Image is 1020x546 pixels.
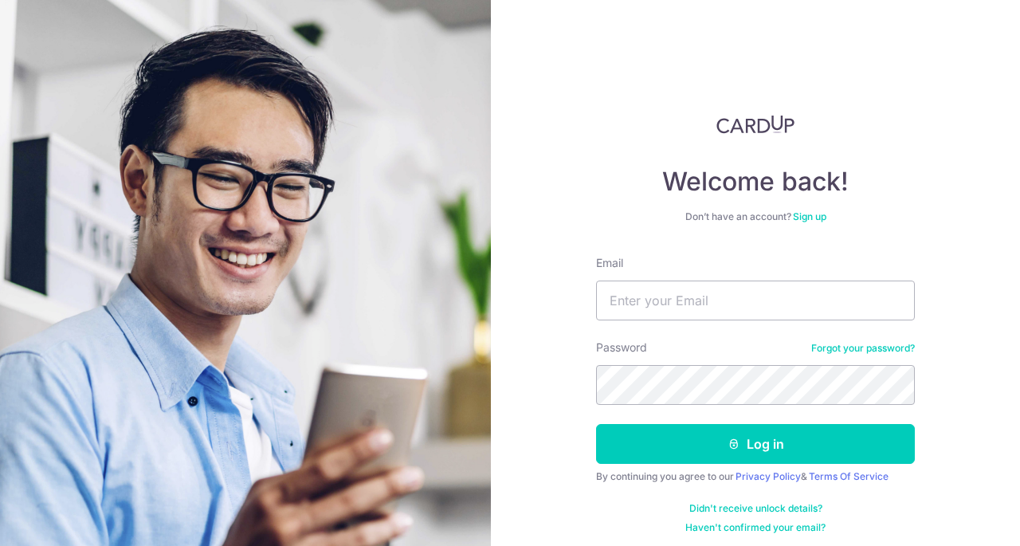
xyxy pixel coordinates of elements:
label: Password [596,340,647,355]
a: Sign up [793,210,826,222]
a: Haven't confirmed your email? [685,521,826,534]
a: Didn't receive unlock details? [689,502,822,515]
a: Privacy Policy [736,470,801,482]
img: CardUp Logo [716,115,794,134]
button: Log in [596,424,915,464]
a: Terms Of Service [809,470,889,482]
a: Forgot your password? [811,342,915,355]
label: Email [596,255,623,271]
div: Don’t have an account? [596,210,915,223]
input: Enter your Email [596,281,915,320]
div: By continuing you agree to our & [596,470,915,483]
h4: Welcome back! [596,166,915,198]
